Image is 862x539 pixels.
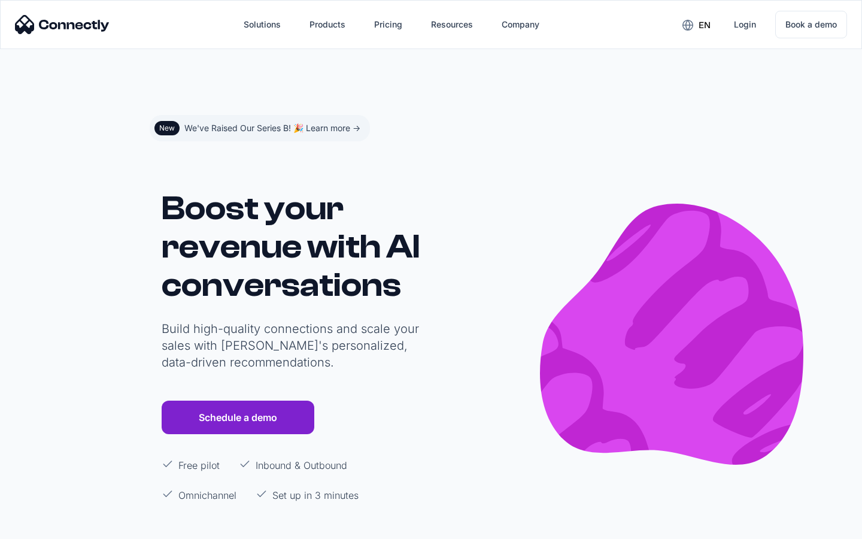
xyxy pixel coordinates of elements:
[775,11,847,38] a: Book a demo
[24,518,72,535] ul: Language list
[502,16,539,33] div: Company
[15,15,110,34] img: Connectly Logo
[374,16,402,33] div: Pricing
[159,123,175,133] div: New
[178,488,236,502] p: Omnichannel
[162,401,314,434] a: Schedule a demo
[12,517,72,535] aside: Language selected: English
[244,16,281,33] div: Solutions
[272,488,359,502] p: Set up in 3 minutes
[699,17,711,34] div: en
[309,16,345,33] div: Products
[184,120,360,137] div: We've Raised Our Series B! 🎉 Learn more ->
[150,115,370,141] a: NewWe've Raised Our Series B! 🎉 Learn more ->
[734,16,756,33] div: Login
[724,10,766,39] a: Login
[162,189,425,304] h1: Boost your revenue with AI conversations
[256,458,347,473] p: Inbound & Outbound
[365,10,412,39] a: Pricing
[431,16,473,33] div: Resources
[178,458,220,473] p: Free pilot
[162,320,425,371] p: Build high-quality connections and scale your sales with [PERSON_NAME]'s personalized, data-drive...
